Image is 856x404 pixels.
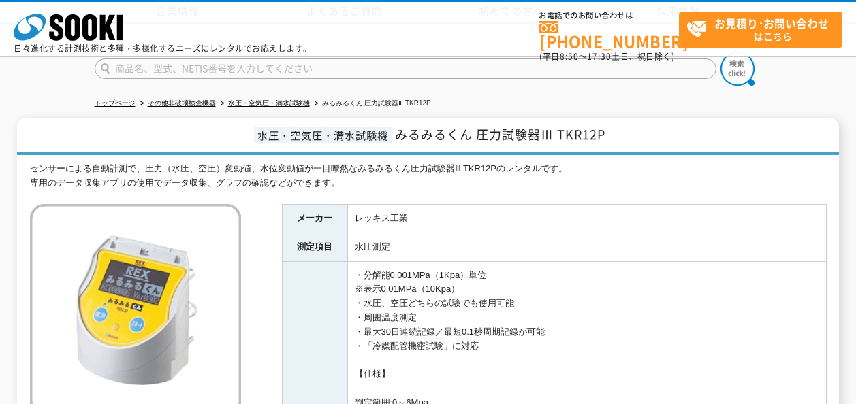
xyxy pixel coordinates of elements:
[539,12,679,20] span: お電話でのお問い合わせは
[347,233,826,261] td: 水圧測定
[714,15,829,31] strong: お見積り･お問い合わせ
[282,204,347,233] th: メーカー
[14,44,312,52] p: 日々進化する計測技術と多種・多様化するニーズにレンタルでお応えします。
[312,97,431,111] li: みるみるくん 圧力試験器Ⅲ TKR12P
[95,58,716,79] input: 商品名、型式、NETIS番号を入力してください
[254,127,392,143] span: 水圧・空気圧・満水試験機
[560,50,579,63] span: 8:50
[539,50,674,63] span: (平日 ～ 土日、祝日除く)
[686,12,842,46] span: はこちら
[228,99,310,107] a: 水圧・空気圧・満水試験機
[395,125,605,144] span: みるみるくん 圧力試験器Ⅲ TKR12P
[720,52,755,86] img: btn_search.png
[282,233,347,261] th: 測定項目
[539,21,679,49] a: [PHONE_NUMBER]
[30,162,827,190] div: センサーによる自動計測で、圧力（水圧、空圧）変動値、水位変動値が一目瞭然なみるみるくん圧力試験器Ⅲ TKR12Pのレンタルです。 専用のデータ収集アプリの使用でデータ収集、グラフの確認などができます。
[95,99,136,107] a: トップページ
[679,12,842,48] a: お見積り･お問い合わせはこちら
[347,204,826,233] td: レッキス工業
[148,99,216,107] a: その他非破壊検査機器
[587,50,612,63] span: 17:30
